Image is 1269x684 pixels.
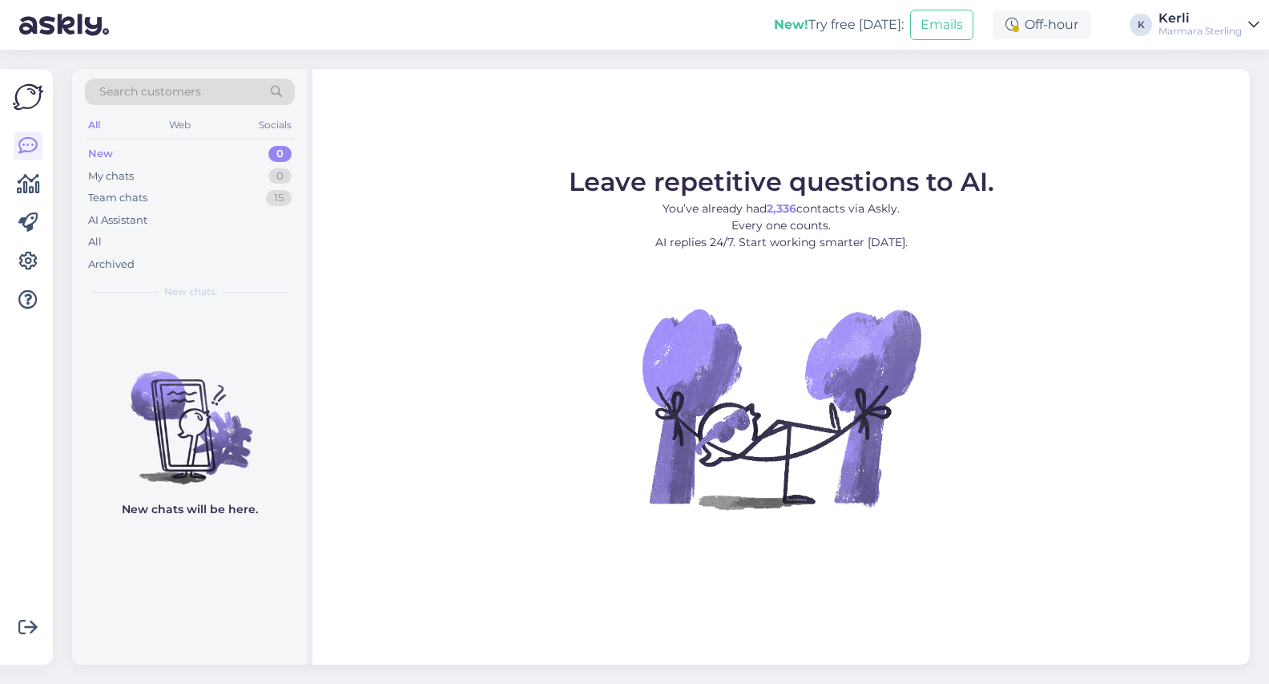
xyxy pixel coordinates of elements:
[88,146,113,162] div: New
[1130,14,1152,36] div: K
[164,285,216,299] span: New chats
[767,201,796,216] b: 2,336
[774,15,904,34] div: Try free [DATE]:
[1158,25,1242,38] div: Marmara Sterling
[88,234,102,250] div: All
[1158,12,1242,25] div: Kerli
[993,10,1091,39] div: Off-hour
[13,82,43,112] img: Askly Logo
[910,10,973,40] button: Emails
[99,83,201,100] span: Search customers
[268,146,292,162] div: 0
[1158,12,1259,38] a: KerliMarmara Sterling
[166,115,194,136] div: Web
[569,200,994,251] p: You’ve already had contacts via Askly. Every one counts. AI replies 24/7. Start working smarter [...
[637,264,925,552] img: No Chat active
[268,168,292,184] div: 0
[266,190,292,206] div: 15
[569,166,994,197] span: Leave repetitive questions to AI.
[88,212,147,229] div: AI Assistant
[256,115,295,136] div: Socials
[88,257,135,273] div: Archived
[122,501,258,518] p: New chats will be here.
[88,190,147,206] div: Team chats
[85,115,103,136] div: All
[774,17,808,32] b: New!
[88,168,134,184] div: My chats
[72,342,308,487] img: No chats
